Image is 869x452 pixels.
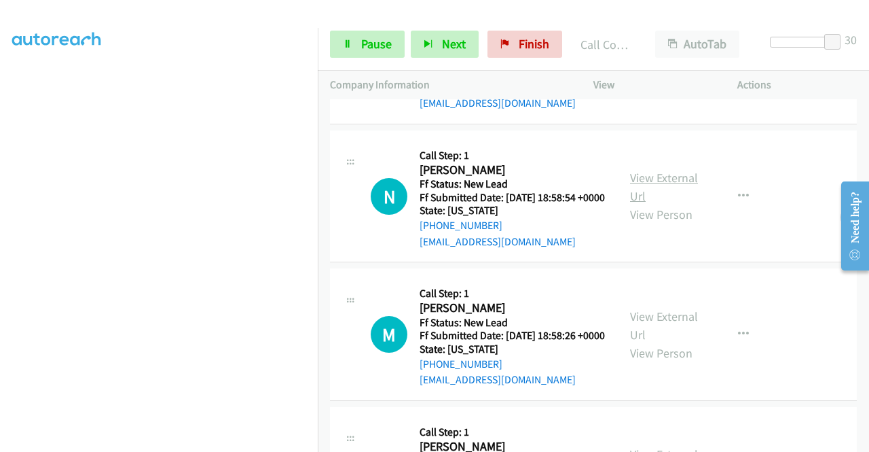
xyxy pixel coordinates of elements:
[420,425,605,439] h5: Call Step: 1
[371,316,407,353] h1: M
[519,36,549,52] span: Finish
[330,77,569,93] p: Company Information
[411,31,479,58] button: Next
[420,358,502,370] a: [PHONE_NUMBER]
[420,162,605,178] h2: [PERSON_NAME]
[420,149,605,162] h5: Call Step: 1
[630,345,692,361] a: View Person
[420,235,576,248] a: [EMAIL_ADDRESS][DOMAIN_NAME]
[487,31,562,58] a: Finish
[371,178,407,215] h1: N
[630,207,692,222] a: View Person
[845,31,857,49] div: 30
[420,204,605,218] h5: State: [US_STATE]
[420,343,605,356] h5: State: [US_STATE]
[655,31,739,58] button: AutoTab
[420,300,605,316] h2: [PERSON_NAME]
[361,36,392,52] span: Pause
[630,309,698,343] a: View External Url
[371,178,407,215] div: The call is yet to be attempted
[420,191,605,205] h5: Ff Submitted Date: [DATE] 18:58:54 +0000
[442,36,466,52] span: Next
[330,31,405,58] a: Pause
[630,170,698,204] a: View External Url
[371,316,407,353] div: The call is yet to be attempted
[830,172,869,280] iframe: Resource Center
[420,329,605,343] h5: Ff Submitted Date: [DATE] 18:58:26 +0000
[420,97,576,109] a: [EMAIL_ADDRESS][DOMAIN_NAME]
[420,177,605,191] h5: Ff Status: New Lead
[593,77,713,93] p: View
[737,77,857,93] p: Actions
[420,219,502,232] a: [PHONE_NUMBER]
[580,35,631,54] p: Call Completed
[420,316,605,330] h5: Ff Status: New Lead
[420,287,605,300] h5: Call Step: 1
[420,373,576,386] a: [EMAIL_ADDRESS][DOMAIN_NAME]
